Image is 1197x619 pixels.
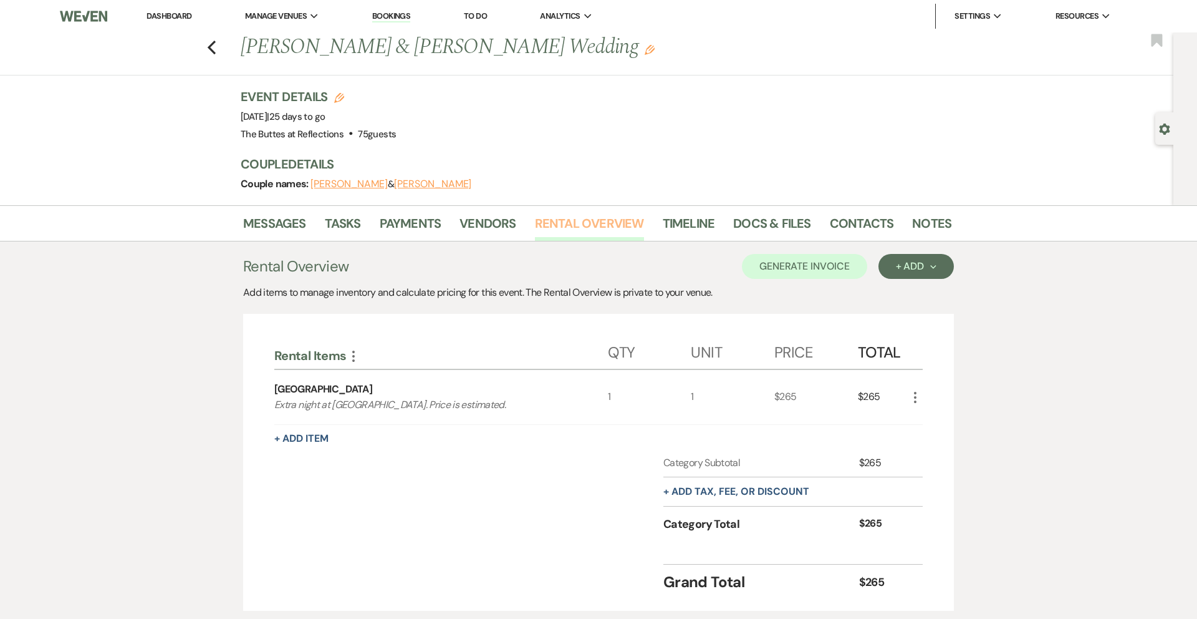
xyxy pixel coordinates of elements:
[912,213,951,241] a: Notes
[896,261,936,271] div: + Add
[241,110,325,123] span: [DATE]
[241,32,799,62] h1: [PERSON_NAME] & [PERSON_NAME] Wedding
[733,213,810,241] a: Docs & Files
[241,88,396,105] h3: Event Details
[147,11,191,21] a: Dashboard
[691,331,774,369] div: Unit
[608,370,691,425] div: 1
[274,348,608,364] div: Rental Items
[645,44,655,55] button: Edit
[310,179,388,189] button: [PERSON_NAME]
[269,110,325,123] span: 25 days to go
[663,516,859,533] div: Category Total
[540,10,580,22] span: Analytics
[742,254,867,279] button: Generate Invoice
[274,382,372,397] div: [GEOGRAPHIC_DATA]
[663,571,859,593] div: Grand Total
[859,516,908,533] div: $265
[859,574,908,591] div: $265
[858,331,908,369] div: Total
[459,213,516,241] a: Vendors
[535,213,644,241] a: Rental Overview
[243,255,349,278] h3: Rental Overview
[858,370,908,425] div: $265
[325,213,361,241] a: Tasks
[663,456,859,470] div: Category Subtotal
[274,397,574,413] p: Extra night at [GEOGRAPHIC_DATA]. Price is estimated.
[243,213,306,241] a: Messages
[372,11,411,22] a: Bookings
[1159,122,1170,134] button: Open lead details
[1055,10,1098,22] span: Resources
[274,434,329,444] button: + Add Item
[830,213,894,241] a: Contacts
[267,110,325,123] span: |
[241,177,310,190] span: Couple names:
[691,370,774,425] div: 1
[243,285,954,300] div: Add items to manage inventory and calculate pricing for this event. The Rental Overview is privat...
[241,128,344,140] span: The Buttes at Reflections
[663,487,809,497] button: + Add tax, fee, or discount
[663,213,715,241] a: Timeline
[774,370,858,425] div: $265
[241,155,939,173] h3: Couple Details
[954,10,990,22] span: Settings
[394,179,471,189] button: [PERSON_NAME]
[245,10,307,22] span: Manage Venues
[310,178,471,190] span: &
[358,128,396,140] span: 75 guests
[608,331,691,369] div: Qty
[464,11,487,21] a: To Do
[60,3,107,29] img: Weven Logo
[878,254,954,279] button: + Add
[774,331,858,369] div: Price
[380,213,441,241] a: Payments
[859,456,908,470] div: $265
